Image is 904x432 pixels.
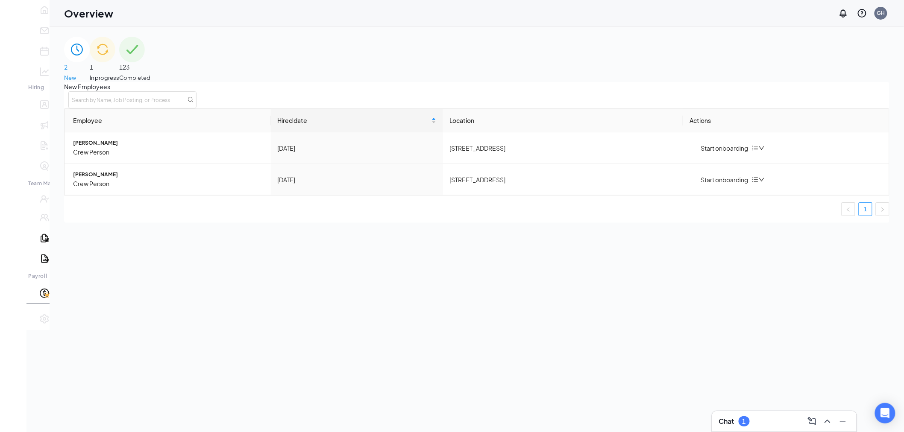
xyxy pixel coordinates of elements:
span: bars [752,145,759,152]
svg: ChevronUp [822,416,833,426]
th: Location [443,109,683,132]
div: GH [877,9,885,17]
div: Team Management [28,180,59,187]
h1: Overview [64,6,113,20]
td: [STREET_ADDRESS] [443,164,683,195]
th: Employee [65,109,271,132]
svg: Expand [9,15,18,24]
div: [DATE] [278,143,436,153]
li: Next Page [876,202,889,216]
svg: Settings [39,314,50,324]
div: 1 [743,418,746,425]
a: 1 [859,203,872,216]
div: Hiring [28,84,59,91]
span: left [846,207,851,212]
span: Hired date [278,116,430,125]
svg: QuestionInfo [857,8,867,18]
div: [DATE] [278,175,436,184]
span: Completed [119,73,150,82]
li: Previous Page [842,202,855,216]
svg: Analysis [39,67,50,77]
span: 123 [119,62,150,72]
span: down [759,145,765,151]
button: ComposeMessage [805,414,819,428]
svg: Notifications [838,8,848,18]
button: ChevronUp [821,414,834,428]
svg: UserCheck [39,194,50,204]
button: left [842,202,855,216]
button: Start onboarding [690,143,748,153]
div: Payroll [28,272,59,280]
span: 2 [64,62,90,72]
svg: ComposeMessage [807,416,817,426]
div: Open Intercom Messenger [875,403,895,423]
input: Search by Name, Job Posting, or Process [68,91,197,108]
svg: Minimize [838,416,848,426]
td: [STREET_ADDRESS] [443,132,683,164]
th: Actions [683,109,889,132]
h3: Chat [719,417,734,426]
span: right [880,207,885,212]
span: Crew Person [73,179,264,188]
button: Minimize [836,414,850,428]
span: 1 [90,62,119,72]
span: down [759,177,765,183]
span: [PERSON_NAME] [73,171,264,179]
span: [PERSON_NAME] [73,139,264,147]
span: New Employees [64,82,889,91]
span: Crew Person [73,147,264,157]
span: bars [752,176,759,183]
span: New [64,73,90,82]
button: right [876,202,889,216]
span: In progress [90,73,119,82]
button: Start onboarding [690,175,748,184]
